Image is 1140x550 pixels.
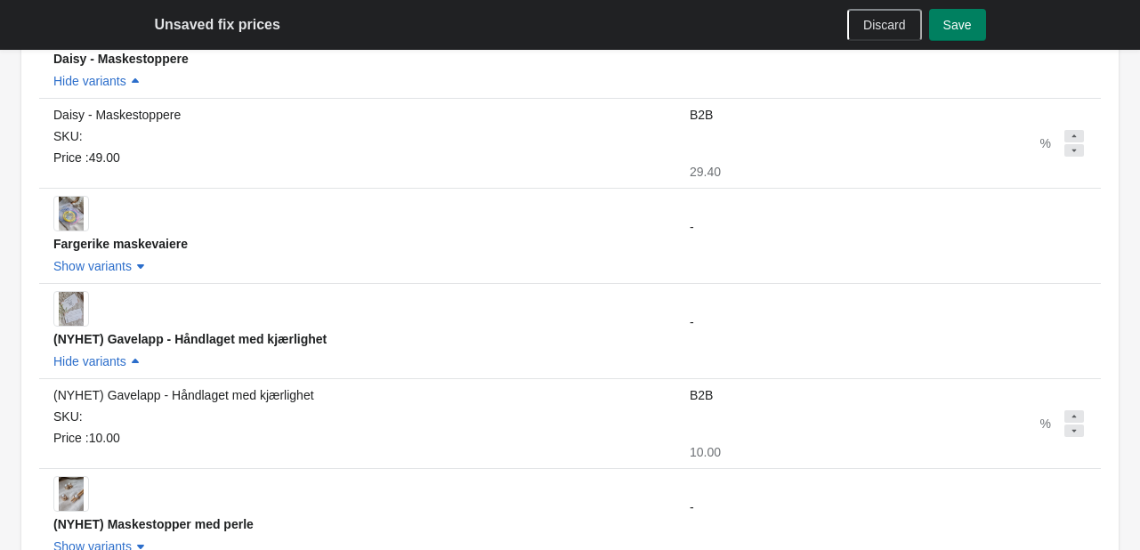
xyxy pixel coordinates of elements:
[59,477,85,511] img: (NYHET) Maskestopper med perle
[690,313,1087,331] div: -
[690,106,713,124] label: B2B
[690,445,721,459] span: 10.00
[53,386,661,404] div: (NYHET) Gavelapp - Håndlaget med kjærlighet
[943,18,972,32] span: Save
[690,165,721,179] span: 29.40
[690,386,713,404] label: B2B
[53,106,661,124] div: Daisy - Maskestoppere
[46,65,151,97] button: Hide variants
[53,127,661,145] div: SKU:
[53,149,661,166] div: Price : 49.00
[53,52,189,66] span: Daisy - Maskestoppere
[53,74,126,88] span: Hide variants
[53,259,132,273] span: Show variants
[1040,413,1051,434] div: %
[53,408,661,425] div: SKU:
[690,218,1087,236] div: -
[847,9,921,41] button: Discard
[53,237,188,251] span: Fargerike maskevaiere
[53,332,327,346] span: (NYHET) Gavelapp - Håndlaget med kjærlighet
[53,517,254,531] span: (NYHET) Maskestopper med perle
[155,14,280,36] h2: Unsaved fix prices
[1040,133,1051,154] div: %
[59,197,85,231] img: Fargerike maskevaiere
[46,250,157,282] button: Show variants
[929,9,986,41] button: Save
[59,292,85,326] img: (NYHET) Gavelapp - Håndlaget med kjærlighet
[53,354,126,368] span: Hide variants
[690,498,1087,516] div: -
[863,18,905,32] span: Discard
[46,345,151,377] button: Hide variants
[53,429,661,447] div: Price : 10.00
